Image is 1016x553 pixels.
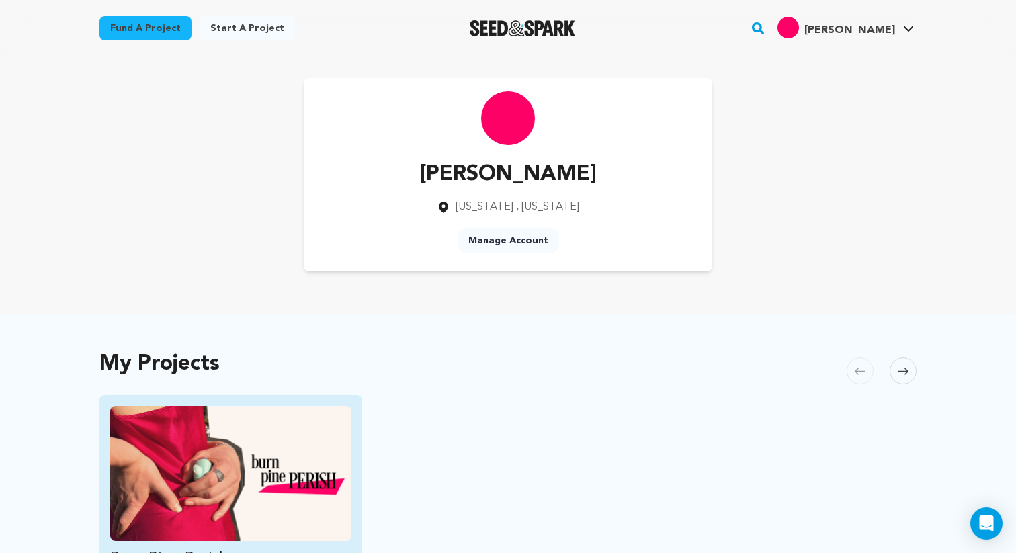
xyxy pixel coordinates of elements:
[99,16,192,40] a: Fund a project
[456,202,513,212] span: [US_STATE]
[777,17,799,38] img: aa93cf71ee0be6fc.png
[970,507,1003,540] div: Open Intercom Messenger
[775,14,917,38] a: Sophie H.'s Profile
[775,14,917,42] span: Sophie H.'s Profile
[804,25,895,36] span: [PERSON_NAME]
[200,16,295,40] a: Start a project
[470,20,575,36] img: Seed&Spark Logo Dark Mode
[420,159,597,191] p: [PERSON_NAME]
[458,228,559,253] a: Manage Account
[777,17,895,38] div: Sophie H.'s Profile
[516,202,579,212] span: , [US_STATE]
[481,91,535,145] img: https://seedandspark-static.s3.us-east-2.amazonaws.com/images/User/002/305/803/medium/aa93cf71ee0...
[470,20,575,36] a: Seed&Spark Homepage
[99,355,220,374] h2: My Projects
